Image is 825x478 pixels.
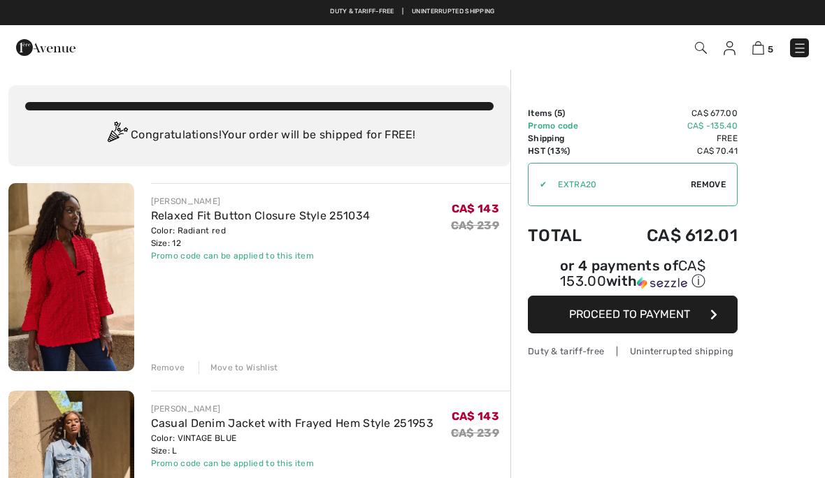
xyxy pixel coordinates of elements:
[151,417,433,430] a: Casual Denim Jacket with Frayed Hem Style 251953
[606,145,738,157] td: CA$ 70.41
[528,345,738,358] div: Duty & tariff-free | Uninterrupted shipping
[529,178,547,191] div: ✔
[452,202,499,215] span: CA$ 143
[793,41,807,55] img: Menu
[606,212,738,259] td: CA$ 612.01
[151,209,371,222] a: Relaxed Fit Button Closure Style 251034
[752,39,773,56] a: 5
[8,183,134,371] img: Relaxed Fit Button Closure Style 251034
[16,40,76,53] a: 1ère Avenue
[606,132,738,145] td: Free
[451,219,499,232] s: CA$ 239
[151,432,433,457] div: Color: VINTAGE BLUE Size: L
[528,132,606,145] td: Shipping
[16,34,76,61] img: 1ère Avenue
[199,361,278,374] div: Move to Wishlist
[151,457,433,470] div: Promo code can be applied to this item
[103,122,131,150] img: Congratulation2.svg
[528,259,738,296] div: or 4 payments ofCA$ 153.00withSezzle Click to learn more about Sezzle
[560,257,705,289] span: CA$ 153.00
[151,403,433,415] div: [PERSON_NAME]
[452,410,499,423] span: CA$ 143
[451,426,499,440] s: CA$ 239
[528,107,606,119] td: Items ( )
[151,224,371,249] div: Color: Radiant red Size: 12
[606,107,738,119] td: CA$ 677.00
[528,296,738,333] button: Proceed to Payment
[724,41,736,55] img: My Info
[528,119,606,132] td: Promo code
[606,119,738,132] td: CA$ -135.40
[25,122,494,150] div: Congratulations! Your order will be shipped for FREE!
[528,145,606,157] td: HST (13%)
[151,361,185,374] div: Remove
[691,178,726,191] span: Remove
[637,277,687,289] img: Sezzle
[752,41,764,55] img: Shopping Bag
[528,212,606,259] td: Total
[557,108,562,118] span: 5
[151,249,371,262] div: Promo code can be applied to this item
[768,44,773,55] span: 5
[695,42,707,54] img: Search
[151,195,371,208] div: [PERSON_NAME]
[528,259,738,291] div: or 4 payments of with
[547,164,691,205] input: Promo code
[569,307,690,321] span: Proceed to Payment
